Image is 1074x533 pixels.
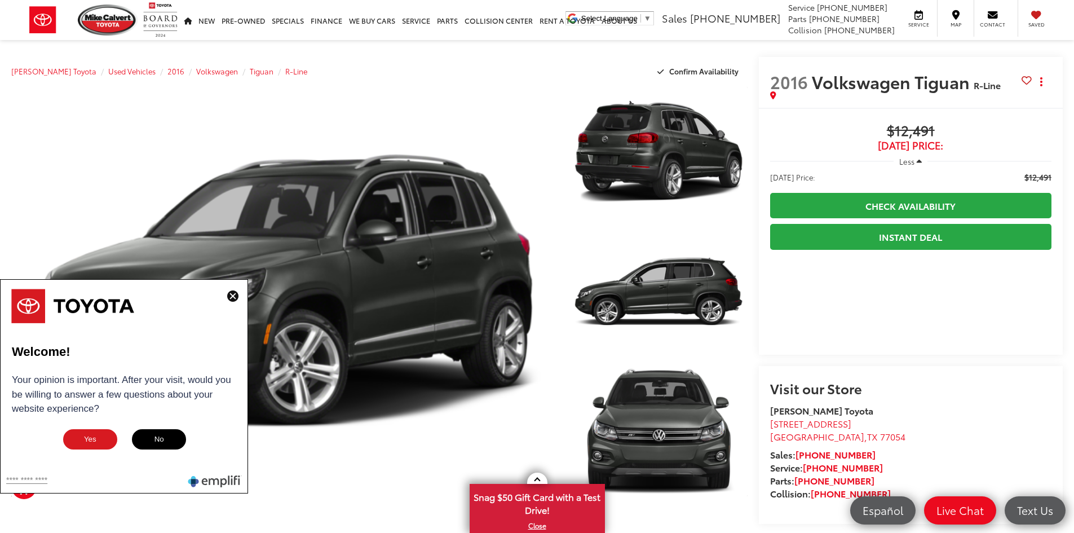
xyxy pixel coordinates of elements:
[794,474,874,487] a: [PHONE_NUMBER]
[795,448,876,461] a: [PHONE_NUMBER]
[867,430,878,443] span: TX
[567,223,749,360] img: 2016 Volkswagen Tiguan R-Line
[1040,77,1042,86] span: dropdown dots
[651,61,748,81] button: Confirm Availability
[974,78,1001,91] span: R-Line
[471,485,604,519] span: Snag $50 Gift Card with a Test Drive!
[770,487,891,500] strong: Collision:
[803,461,883,474] a: [PHONE_NUMBER]
[1024,171,1051,183] span: $12,491
[770,417,905,443] a: [STREET_ADDRESS] [GEOGRAPHIC_DATA],TX 77054
[894,151,927,171] button: Less
[250,66,273,76] a: Tiguan
[770,69,808,94] span: 2016
[569,225,748,359] a: Expand Photo 2
[11,66,96,76] a: [PERSON_NAME] Toyota
[770,430,864,443] span: [GEOGRAPHIC_DATA]
[770,404,873,417] strong: [PERSON_NAME] Toyota
[924,496,996,525] a: Live Chat
[770,171,815,183] span: [DATE] Price:
[1024,21,1049,28] span: Saved
[817,2,887,13] span: [PHONE_NUMBER]
[880,430,905,443] span: 77054
[11,85,557,498] a: Expand Photo 0
[812,69,974,94] span: Volkswagen Tiguan
[770,381,1051,395] h2: Visit our Store
[108,66,156,76] a: Used Vehicles
[770,193,1051,218] a: Check Availability
[669,66,739,76] span: Confirm Availability
[770,417,851,430] span: [STREET_ADDRESS]
[78,5,138,36] img: Mike Calvert Toyota
[644,14,651,23] span: ▼
[1005,496,1066,525] a: Text Us
[931,503,989,517] span: Live Chat
[770,448,876,461] strong: Sales:
[770,123,1051,140] span: $12,491
[770,224,1051,249] a: Instant Deal
[980,21,1005,28] span: Contact
[811,487,891,500] a: [PHONE_NUMBER]
[569,85,748,219] a: Expand Photo 1
[6,83,562,500] img: 2016 Volkswagen Tiguan R-Line
[770,474,874,487] strong: Parts:
[567,83,749,220] img: 2016 Volkswagen Tiguan R-Line
[770,461,883,474] strong: Service:
[690,11,780,25] span: [PHONE_NUMBER]
[196,66,238,76] a: Volkswagen
[770,430,905,443] span: ,
[1032,72,1051,91] button: Actions
[809,13,879,24] span: [PHONE_NUMBER]
[943,21,968,28] span: Map
[857,503,909,517] span: Español
[788,13,807,24] span: Parts
[850,496,916,525] a: Español
[788,2,815,13] span: Service
[770,256,1051,340] iframe: Finance Tool
[770,140,1051,151] span: [DATE] Price:
[285,66,307,76] a: R-Line
[167,66,184,76] a: 2016
[569,365,748,499] a: Expand Photo 3
[662,11,687,25] span: Sales
[1011,503,1059,517] span: Text Us
[567,363,749,500] img: 2016 Volkswagen Tiguan R-Line
[788,24,822,36] span: Collision
[899,156,914,166] span: Less
[824,24,895,36] span: [PHONE_NUMBER]
[906,21,931,28] span: Service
